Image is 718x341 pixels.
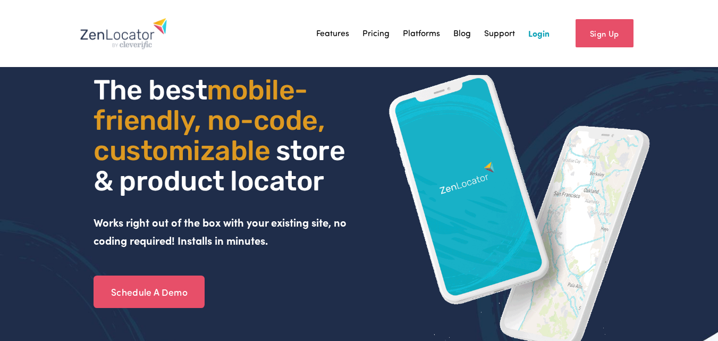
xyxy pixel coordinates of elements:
img: Zenlocator [80,18,167,49]
a: Schedule A Demo [94,276,205,309]
a: Blog [453,26,471,41]
span: store & product locator [94,134,351,197]
span: The best [94,73,207,106]
a: Sign Up [576,19,633,47]
strong: Works right out of the box with your existing site, no coding required! Installs in minutes. [94,215,349,247]
a: Features [316,26,349,41]
a: Platforms [403,26,440,41]
a: Pricing [362,26,390,41]
a: Support [484,26,515,41]
span: mobile- friendly, no-code, customizable [94,73,331,167]
a: Login [528,26,550,41]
